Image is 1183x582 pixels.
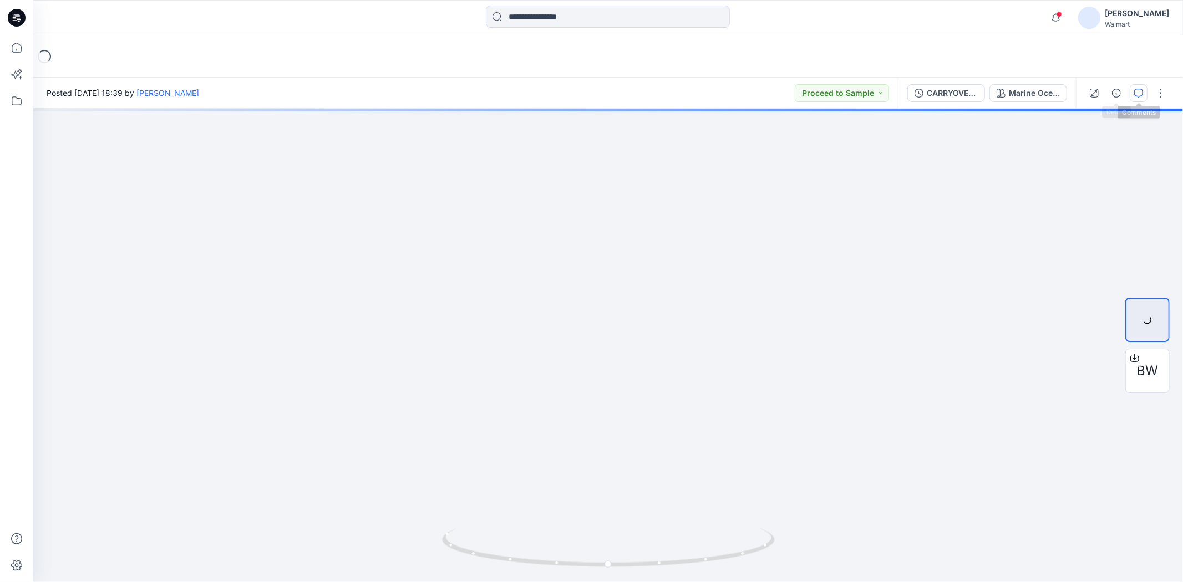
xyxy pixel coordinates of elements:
a: [PERSON_NAME] [136,88,199,98]
span: Posted [DATE] 18:39 by [47,87,199,99]
img: avatar [1078,7,1100,29]
button: CARRYOVER STYLE - FAMWB00189FA24 CORE CHINO PANT-05.02_16 [907,84,985,102]
div: CARRYOVER STYLE - FAMWB00189FA24 CORE CHINO PANT-05.02_16 [927,87,978,99]
span: BW [1137,361,1159,381]
button: Details [1108,84,1125,102]
div: Marine Ocean [1009,87,1060,99]
button: Marine Ocean [989,84,1067,102]
div: Walmart [1105,20,1169,28]
div: [PERSON_NAME] [1105,7,1169,20]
